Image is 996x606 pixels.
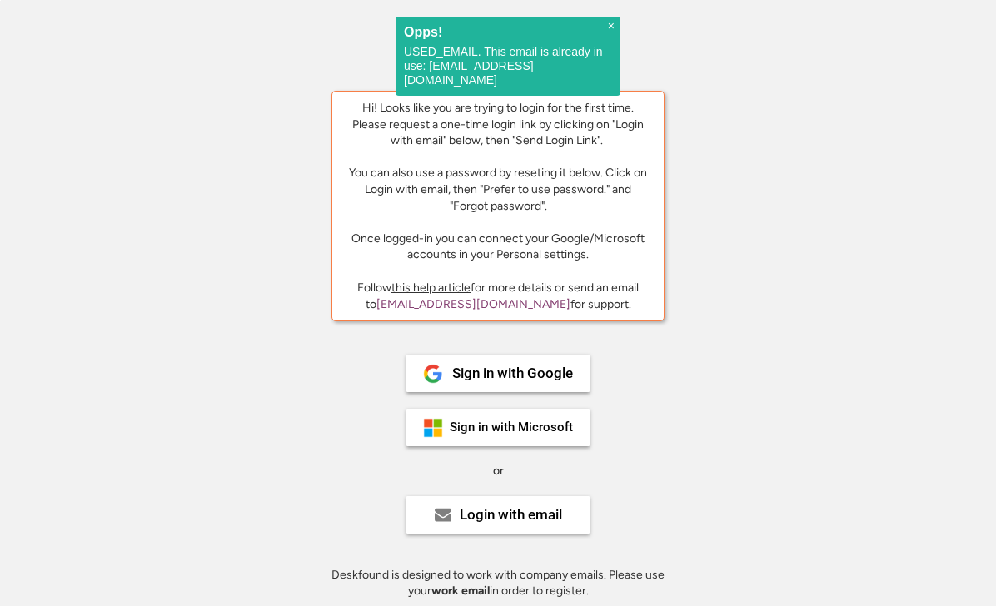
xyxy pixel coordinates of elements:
div: Sign in with Microsoft [450,421,573,434]
div: Login with email [460,508,562,522]
h2: Opps! [404,25,612,39]
div: Sign in with Google [452,366,573,380]
a: [EMAIL_ADDRESS][DOMAIN_NAME] [376,297,570,311]
span: × [608,19,615,33]
div: Follow for more details or send an email to for support. [345,280,651,312]
p: USED_EMAIL. This email is already in use: [EMAIL_ADDRESS][DOMAIN_NAME] [404,45,612,87]
img: ms-symbollockup_mssymbol_19.png [423,418,443,438]
img: 1024px-Google__G__Logo.svg.png [423,364,443,384]
a: this help article [391,281,471,295]
strong: work email [431,584,490,598]
div: or [493,463,504,479]
div: Deskfound is designed to work with company emails. Please use your in order to register. [311,567,685,599]
div: Hi! Looks like you are trying to login for the first time. Please request a one-time login link b... [345,100,651,263]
